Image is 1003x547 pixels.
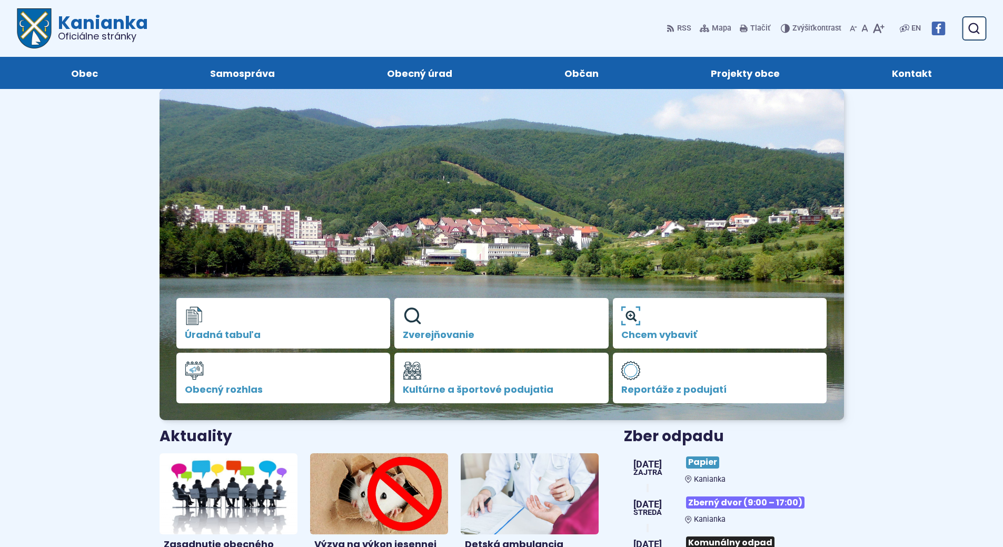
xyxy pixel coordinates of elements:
[931,22,945,35] img: Prejsť na Facebook stránku
[613,298,827,349] a: Chcem vybaviť
[633,460,662,469] span: [DATE]
[909,22,923,35] a: EN
[698,17,733,39] a: Mapa
[17,8,52,48] img: Prejsť na domovskú stránku
[859,17,870,39] button: Nastaviť pôvodnú veľkosť písma
[52,14,148,41] h1: Kanianka
[738,17,772,39] button: Tlačiť
[870,17,887,39] button: Zväčšiť veľkosť písma
[677,22,691,35] span: RSS
[71,57,98,89] span: Obec
[176,298,391,349] a: Úradná tabuľa
[403,330,600,340] span: Zverejňovanie
[387,57,452,89] span: Obecný úrad
[848,17,859,39] button: Zmenšiť veľkosť písma
[341,57,498,89] a: Obecný úrad
[403,384,600,395] span: Kultúrne a športové podujatia
[686,496,805,509] span: Zberný dvor (9:00 – 17:00)
[686,456,719,469] span: Papier
[892,57,932,89] span: Kontakt
[394,298,609,349] a: Zverejňovanie
[694,475,726,484] span: Kanianka
[58,32,148,41] span: Oficiálne stránky
[176,353,391,403] a: Obecný rozhlas
[185,384,382,395] span: Obecný rozhlas
[633,500,662,509] span: [DATE]
[394,353,609,403] a: Kultúrne a športové podujatia
[519,57,644,89] a: Občan
[666,57,826,89] a: Projekty obce
[210,57,275,89] span: Samospráva
[624,429,843,445] h3: Zber odpadu
[564,57,599,89] span: Občan
[633,509,662,516] span: streda
[160,429,232,445] h3: Aktuality
[624,452,843,484] a: Papier Kanianka [DATE] Zajtra
[633,469,662,476] span: Zajtra
[792,24,813,33] span: Zvýšiť
[712,22,731,35] span: Mapa
[613,353,827,403] a: Reportáže z podujatí
[781,17,843,39] button: Zvýšiťkontrast
[624,492,843,524] a: Zberný dvor (9:00 – 17:00) Kanianka [DATE] streda
[847,57,978,89] a: Kontakt
[711,57,780,89] span: Projekty obce
[25,57,143,89] a: Obec
[911,22,921,35] span: EN
[750,24,770,33] span: Tlačiť
[792,24,841,33] span: kontrast
[694,515,726,524] span: Kanianka
[17,8,148,48] a: Logo Kanianka, prejsť na domovskú stránku.
[667,17,693,39] a: RSS
[185,330,382,340] span: Úradná tabuľa
[621,384,819,395] span: Reportáže z podujatí
[164,57,320,89] a: Samospráva
[621,330,819,340] span: Chcem vybaviť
